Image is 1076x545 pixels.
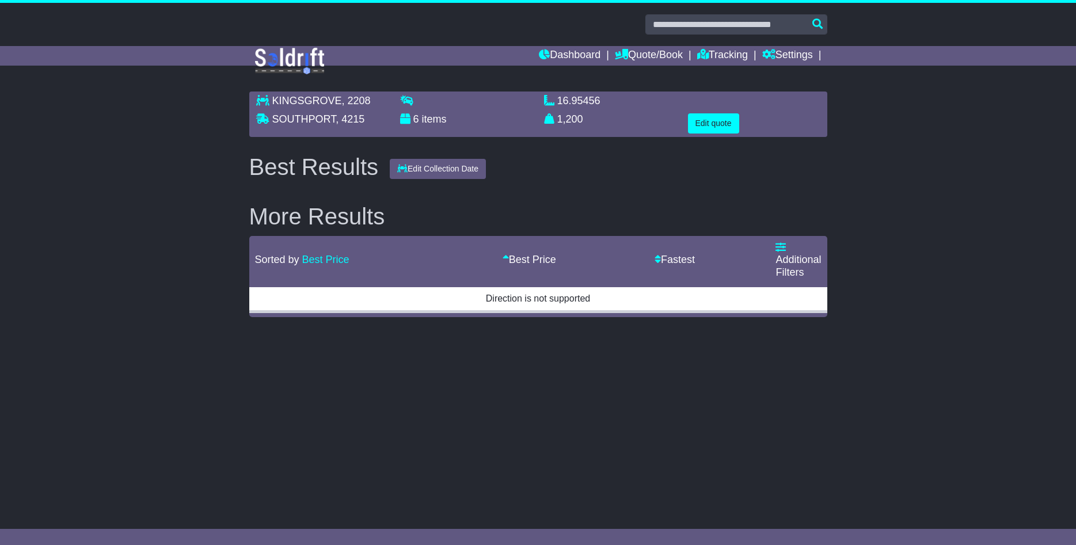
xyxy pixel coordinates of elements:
[422,113,447,125] span: items
[697,46,748,66] a: Tracking
[390,159,486,179] button: Edit Collection Date
[244,154,385,180] div: Best Results
[615,46,683,66] a: Quote/Book
[655,254,695,265] a: Fastest
[249,286,827,311] td: Direction is not supported
[249,204,827,229] h2: More Results
[272,95,342,106] span: KINGSGROVE
[342,95,371,106] span: , 2208
[539,46,600,66] a: Dashboard
[255,254,299,265] span: Sorted by
[762,46,813,66] a: Settings
[272,113,336,125] span: SOUTHPORT
[557,113,583,125] span: 1,200
[688,113,739,134] button: Edit quote
[413,113,419,125] span: 6
[302,254,349,265] a: Best Price
[775,242,821,278] a: Additional Filters
[336,113,364,125] span: , 4215
[557,95,600,106] span: 16.95456
[503,254,556,265] a: Best Price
